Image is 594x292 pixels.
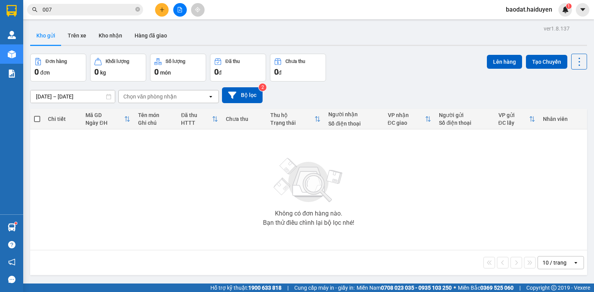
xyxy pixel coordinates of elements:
span: copyright [551,285,556,290]
div: Đã thu [181,112,212,118]
div: Ghi chú [138,120,173,126]
span: caret-down [579,6,586,13]
th: Toggle SortBy [266,109,325,129]
img: warehouse-icon [8,50,16,58]
span: | [519,284,521,292]
button: Khối lượng0kg [90,54,146,81]
span: ⚪️ [454,286,456,289]
sup: 1 [15,222,17,224]
div: Đã thu [225,59,240,64]
th: Toggle SortBy [177,109,222,129]
div: ĐC giao [388,120,425,126]
button: Chưa thu0đ [270,54,326,81]
span: question-circle [8,241,15,248]
svg: open [573,260,579,266]
span: message [8,276,15,283]
div: Trạng thái [270,120,315,126]
button: Số lượng0món [150,54,206,81]
div: Đơn hàng [46,59,67,64]
th: Toggle SortBy [495,109,539,129]
div: Khối lượng [106,59,129,64]
img: logo-vxr [7,5,17,17]
span: Cung cấp máy in - giấy in: [294,284,355,292]
button: Đã thu0đ [210,54,266,81]
span: search [32,7,38,12]
span: 1 [567,3,570,9]
img: solution-icon [8,70,16,78]
div: Chưa thu [226,116,263,122]
button: aim [191,3,205,17]
div: Số điện thoại [328,121,380,127]
button: Tạo Chuyến [526,55,567,69]
div: Người nhận [328,111,380,117]
div: Tên món [138,112,173,118]
img: icon-new-feature [562,6,569,13]
button: plus [155,3,169,17]
span: 0 [274,67,278,76]
input: Select a date range. [31,90,115,103]
span: notification [8,258,15,266]
button: Đơn hàng0đơn [30,54,86,81]
div: Chưa thu [285,59,305,64]
div: ver 1.8.137 [544,24,570,33]
span: Miền Nam [357,284,452,292]
img: warehouse-icon [8,31,16,39]
div: Ngày ĐH [85,120,124,126]
strong: 0708 023 035 - 0935 103 250 [381,285,452,291]
span: 0 [94,67,99,76]
button: Lên hàng [487,55,522,69]
span: file-add [177,7,183,12]
span: | [287,284,288,292]
button: Hàng đã giao [128,26,173,45]
sup: 1 [566,3,572,9]
span: Hỗ trợ kỹ thuật: [210,284,282,292]
div: 10 / trang [543,259,567,267]
th: Toggle SortBy [384,109,435,129]
div: Số điện thoại [439,120,490,126]
strong: 1900 633 818 [248,285,282,291]
button: Trên xe [61,26,92,45]
span: 0 [154,67,159,76]
span: đơn [40,70,50,76]
div: Chọn văn phòng nhận [123,93,177,100]
span: aim [195,7,200,12]
sup: 2 [259,83,266,91]
span: plus [159,7,165,12]
div: Bạn thử điều chỉnh lại bộ lọc nhé! [263,220,354,226]
div: Chi tiết [48,116,78,122]
div: VP gửi [498,112,529,118]
input: Tìm tên, số ĐT hoặc mã đơn [43,5,134,14]
div: Người gửi [439,112,490,118]
div: Số lượng [166,59,185,64]
span: baodat.haiduyen [500,5,558,14]
svg: open [208,93,214,100]
span: close-circle [135,7,140,12]
th: Toggle SortBy [82,109,134,129]
div: Mã GD [85,112,124,118]
button: Bộ lọc [222,87,263,103]
span: Miền Bắc [458,284,514,292]
button: caret-down [576,3,589,17]
img: warehouse-icon [8,223,16,231]
div: VP nhận [388,112,425,118]
span: close-circle [135,6,140,14]
strong: 0369 525 060 [480,285,514,291]
button: file-add [173,3,187,17]
div: HTTT [181,120,212,126]
span: kg [100,70,106,76]
span: 0 [214,67,218,76]
img: svg+xml;base64,PHN2ZyBjbGFzcz0ibGlzdC1wbHVnX19zdmciIHhtbG5zPSJodHRwOi8vd3d3LnczLm9yZy8yMDAwL3N2Zy... [270,153,347,207]
span: đ [218,70,222,76]
div: Không có đơn hàng nào. [275,211,342,217]
div: Thu hộ [270,112,315,118]
span: 0 [34,67,39,76]
button: Kho gửi [30,26,61,45]
span: món [160,70,171,76]
div: Nhân viên [543,116,583,122]
button: Kho nhận [92,26,128,45]
div: ĐC lấy [498,120,529,126]
span: đ [278,70,282,76]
